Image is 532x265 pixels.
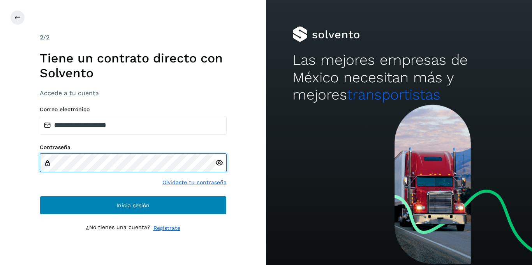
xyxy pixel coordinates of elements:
h3: Accede a tu cuenta [40,89,227,97]
label: Correo electrónico [40,106,227,113]
span: transportistas [347,86,440,103]
h2: Las mejores empresas de México necesitan más y mejores [292,52,505,103]
div: /2 [40,33,227,42]
a: Regístrate [153,224,180,232]
h1: Tiene un contrato directo con Solvento [40,51,227,81]
button: Inicia sesión [40,196,227,215]
p: ¿No tienes una cuenta? [86,224,150,232]
a: Olvidaste tu contraseña [162,178,227,187]
label: Contraseña [40,144,227,151]
span: 2 [40,34,43,41]
span: Inicia sesión [116,203,150,208]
